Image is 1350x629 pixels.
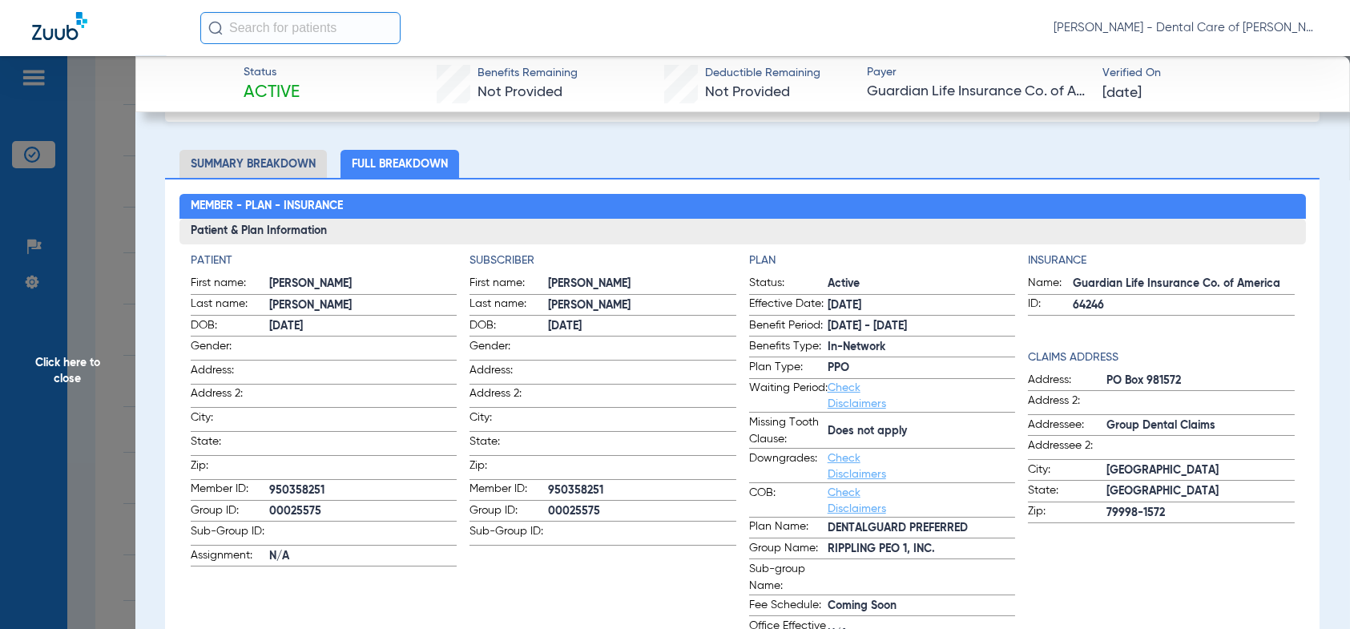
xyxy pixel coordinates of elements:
span: Status [244,64,300,81]
span: [DATE] - [DATE] [828,318,1015,335]
span: Addressee 2: [1028,437,1106,459]
span: Assignment: [191,547,269,567]
span: Missing Tooth Clause: [749,414,828,448]
span: Last name: [191,296,269,315]
span: First name: [469,275,548,294]
h4: Patient [191,252,457,269]
span: Address 2: [1028,393,1106,414]
h4: Insurance [1028,252,1294,269]
span: City: [1028,462,1106,481]
span: 79998-1572 [1106,505,1294,522]
span: Address 2: [191,385,269,407]
span: Address: [191,362,269,384]
span: Member ID: [191,481,269,500]
span: [PERSON_NAME] - Dental Care of [PERSON_NAME] [1054,20,1318,36]
span: Zip: [191,458,269,479]
span: Benefit Period: [749,317,828,337]
span: Member ID: [469,481,548,500]
span: DENTALGUARD PREFERRED [828,520,1015,537]
span: Address 2: [469,385,548,407]
span: City: [469,409,548,431]
span: State: [469,433,548,455]
span: Verified On [1102,65,1324,82]
span: Plan Name: [749,518,828,538]
span: Sub-Group ID: [191,523,269,545]
a: Check Disclaimers [828,487,886,514]
span: Group Dental Claims [1106,417,1294,434]
span: Guardian Life Insurance Co. of America [1073,276,1294,292]
span: PO Box 981572 [1106,373,1294,389]
span: Does not apply [828,423,1015,440]
h4: Subscriber [469,252,735,269]
span: Payer [867,64,1088,81]
img: Zuub Logo [32,12,87,40]
span: 950358251 [548,482,735,499]
span: Not Provided [478,85,562,99]
span: [DATE] [269,318,457,335]
span: PPO [828,360,1015,377]
span: Waiting Period: [749,380,828,412]
span: Benefits Type: [749,338,828,357]
span: [GEOGRAPHIC_DATA] [1106,483,1294,500]
input: Search for patients [200,12,401,44]
span: Gender: [469,338,548,360]
span: Active [244,82,300,104]
span: Fee Schedule: [749,597,828,616]
span: Downgrades: [749,450,828,482]
span: Group ID: [469,502,548,522]
span: [PERSON_NAME] [269,297,457,314]
span: Address: [469,362,548,384]
span: N/A [269,548,457,565]
span: [GEOGRAPHIC_DATA] [1106,462,1294,479]
li: Full Breakdown [341,150,459,178]
li: Summary Breakdown [179,150,327,178]
span: Status: [749,275,828,294]
span: Coming Soon [828,598,1015,615]
span: [PERSON_NAME] [548,276,735,292]
span: Last name: [469,296,548,315]
span: [DATE] [548,318,735,335]
span: In-Network [828,339,1015,356]
span: 950358251 [269,482,457,499]
span: [PERSON_NAME] [548,297,735,314]
span: Gender: [191,338,269,360]
span: Sub-group Name: [749,561,828,595]
span: Address: [1028,372,1106,391]
span: Effective Date: [749,296,828,315]
span: DOB: [191,317,269,337]
span: City: [191,409,269,431]
span: ID: [1028,296,1073,315]
span: Addressee: [1028,417,1106,436]
span: First name: [191,275,269,294]
span: [DATE] [828,297,1015,314]
span: [PERSON_NAME] [269,276,457,292]
a: Check Disclaimers [828,453,886,480]
span: Group Name: [749,540,828,559]
span: COB: [749,485,828,517]
h4: Plan [749,252,1015,269]
span: Sub-Group ID: [469,523,548,545]
h2: Member - Plan - Insurance [179,194,1306,220]
span: Zip: [1028,503,1106,522]
span: Group ID: [191,502,269,522]
span: State: [1028,482,1106,502]
h3: Patient & Plan Information [179,219,1306,244]
span: Deductible Remaining [705,65,820,82]
span: Zip: [469,458,548,479]
span: [DATE] [1102,83,1142,103]
h4: Claims Address [1028,349,1294,366]
span: Guardian Life Insurance Co. of America [867,82,1088,102]
a: Check Disclaimers [828,382,886,409]
span: Name: [1028,275,1073,294]
span: DOB: [469,317,548,337]
span: Plan Type: [749,359,828,378]
span: Benefits Remaining [478,65,578,82]
span: Not Provided [705,85,790,99]
span: 64246 [1073,297,1294,314]
span: RIPPLING PEO 1, INC. [828,541,1015,558]
span: State: [191,433,269,455]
